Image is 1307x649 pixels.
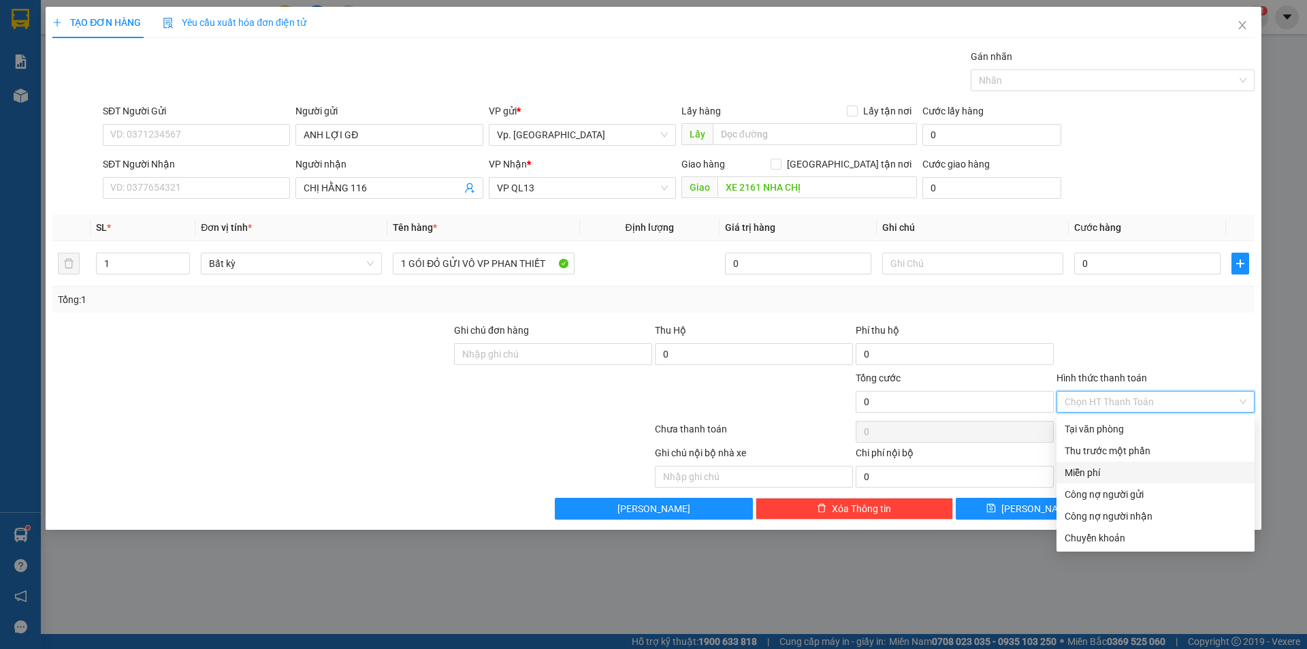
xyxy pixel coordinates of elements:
button: deleteXóa Thông tin [756,498,954,520]
span: [GEOGRAPHIC_DATA] tận nơi [781,157,917,172]
div: Ghi chú nội bộ nhà xe [655,445,853,466]
label: Cước giao hàng [922,159,990,170]
span: [PERSON_NAME] [1001,501,1074,516]
span: Định lượng [626,222,674,233]
div: Phí thu hộ [856,323,1054,343]
input: Dọc đường [713,123,917,145]
span: Giao [681,176,717,198]
input: VD: Bàn, Ghế [393,253,574,274]
div: Công nợ người gửi [1065,487,1246,502]
span: Đơn vị tính [201,222,252,233]
div: SĐT Người Nhận [103,157,290,172]
div: SĐT Người Gửi [103,104,290,118]
img: icon [163,18,174,29]
input: Dọc đường [717,176,917,198]
span: VP Nhận [489,159,527,170]
span: Cước hàng [1074,222,1121,233]
span: Tên hàng [393,222,437,233]
div: VP gửi [489,104,676,118]
span: Xóa Thông tin [832,501,891,516]
div: Cước gửi hàng sẽ được ghi vào công nợ của người gửi [1056,484,1255,505]
span: SL [96,222,107,233]
span: Giá trị hàng [725,222,775,233]
div: Miễn phí [1065,465,1246,480]
span: Bất kỳ [209,253,374,274]
span: VP QL13 [497,178,668,198]
span: Vp. Phan Rang [497,125,668,145]
b: Biên nhận gởi hàng hóa [88,20,131,131]
input: 0 [725,253,871,274]
input: Ghi Chú [882,253,1063,274]
div: Người nhận [295,157,483,172]
div: Tại văn phòng [1065,422,1246,437]
div: Chuyển khoản [1065,531,1246,545]
div: Chưa thanh toán [653,422,854,445]
div: Chi phí nội bộ [856,445,1054,466]
input: Cước lấy hàng [922,124,1061,146]
input: Ghi chú đơn hàng [454,343,652,365]
span: plus [52,18,62,27]
div: Cước gửi hàng sẽ được ghi vào công nợ của người nhận [1056,505,1255,527]
label: Cước lấy hàng [922,106,984,116]
div: Người gửi [295,104,483,118]
span: Thu Hộ [655,325,686,336]
input: Cước giao hàng [922,177,1061,199]
button: save[PERSON_NAME] [956,498,1103,520]
label: Ghi chú đơn hàng [454,325,529,336]
span: TẠO ĐƠN HÀNG [52,17,141,28]
button: [PERSON_NAME] [555,498,753,520]
label: Gán nhãn [971,51,1012,62]
span: [PERSON_NAME] [617,501,690,516]
span: Yêu cầu xuất hóa đơn điện tử [163,17,306,28]
span: user-add [464,183,475,193]
button: delete [58,253,80,274]
input: Nhập ghi chú [655,466,853,488]
span: delete [817,503,826,514]
button: Close [1223,7,1261,45]
span: Lấy tận nơi [858,104,917,118]
div: Công nợ người nhận [1065,509,1246,524]
span: save [986,503,996,514]
div: Thu trước một phần [1065,443,1246,458]
button: plus [1231,253,1249,274]
span: plus [1232,258,1248,269]
span: Tổng cước [856,373,901,383]
b: An Anh Limousine [17,88,75,152]
span: close [1237,20,1248,31]
label: Hình thức thanh toán [1056,373,1147,383]
div: Tổng: 1 [58,292,504,307]
span: Lấy hàng [681,106,721,116]
span: Giao hàng [681,159,725,170]
span: Lấy [681,123,713,145]
th: Ghi chú [877,215,1069,241]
